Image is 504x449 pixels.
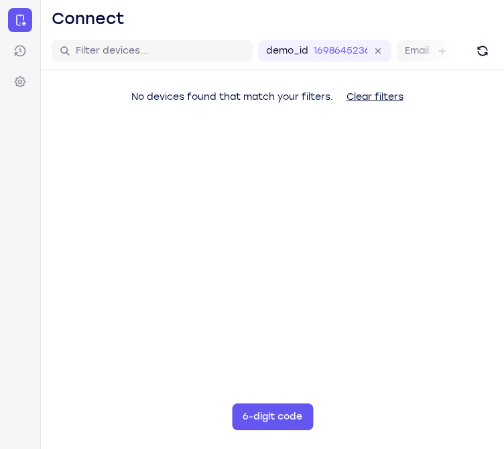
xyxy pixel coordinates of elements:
[232,403,313,430] button: 6-digit code
[336,84,414,111] button: Clear filters
[8,39,32,63] a: Sessions
[76,44,245,58] input: Filter devices...
[8,8,32,32] a: Connect
[52,8,125,29] h1: Connect
[472,40,493,62] button: Refresh
[405,44,429,58] label: Email
[131,91,333,103] span: No devices found that match your filters.
[266,44,308,58] label: demo_id
[8,70,32,94] a: Settings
